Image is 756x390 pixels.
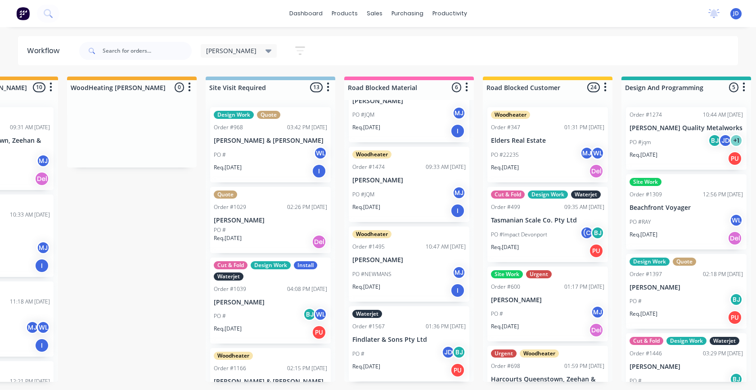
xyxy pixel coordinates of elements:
[214,234,242,242] p: Req. [DATE]
[452,266,466,279] div: MJ
[426,243,466,251] div: 10:47 AM [DATE]
[571,190,601,199] div: Waterjet
[630,204,743,212] p: Beachfront Voyager
[352,336,466,344] p: Findlater & Sons Pty Ltd
[450,124,465,138] div: I
[314,146,327,160] div: WL
[214,163,242,172] p: Req. [DATE]
[703,190,743,199] div: 12:56 PM [DATE]
[352,322,385,331] div: Order #1567
[564,362,604,370] div: 01:59 PM [DATE]
[352,350,364,358] p: PO #
[426,163,466,171] div: 09:33 AM [DATE]
[491,349,517,358] div: Urgent
[352,203,380,211] p: Req. [DATE]
[352,310,382,318] div: Waterjet
[287,123,327,132] div: 03:42 PM [DATE]
[314,308,327,321] div: WL
[729,372,743,386] div: BJ
[630,218,651,226] p: PO #RAY
[362,7,387,20] div: sales
[591,226,604,240] div: BJ
[36,241,50,254] div: MJ
[452,106,466,120] div: MJ
[630,284,743,291] p: [PERSON_NAME]
[491,310,503,318] p: PO #
[35,172,49,186] div: Del
[35,258,49,273] div: I
[287,285,327,293] div: 04:08 PM [DATE]
[10,377,50,385] div: 12:21 PM [DATE]
[287,203,327,211] div: 02:26 PM [DATE]
[580,146,594,160] div: MJ
[626,254,747,329] div: Design WorkQuoteOrder #139702:18 PM [DATE][PERSON_NAME]PO #BJReq.[DATE]PU
[35,338,49,353] div: I
[666,337,706,345] div: Design Work
[564,203,604,211] div: 09:35 AM [DATE]
[214,364,246,372] div: Order #1166
[528,190,568,199] div: Design Work
[589,323,603,337] div: Del
[564,123,604,132] div: 01:31 PM [DATE]
[703,111,743,119] div: 10:44 AM [DATE]
[491,231,547,239] p: PO #Impact Devonport
[729,213,743,227] div: WL
[214,137,327,145] p: [PERSON_NAME] & [PERSON_NAME]
[450,283,465,298] div: I
[312,235,326,249] div: Del
[491,322,519,331] p: Req. [DATE]
[214,111,254,119] div: Design Work
[214,203,246,211] div: Order #1029
[327,7,362,20] div: products
[352,111,374,119] p: PO #JQM
[10,123,50,132] div: 09:31 AM [DATE]
[214,226,226,234] p: PO #
[630,270,662,278] div: Order #1397
[352,230,391,238] div: Woodheater
[387,7,428,20] div: purchasing
[491,111,530,119] div: Woodheater
[450,204,465,218] div: I
[26,321,39,334] div: MJ
[626,174,747,249] div: Site WorkOrder #130912:56 PM [DATE]Beachfront VoyagerPO #RAYWLReq.[DATE]Del
[257,111,280,119] div: Quote
[214,378,327,385] p: [PERSON_NAME] & [PERSON_NAME]
[450,363,465,377] div: PU
[349,147,469,222] div: WoodheaterOrder #147409:33 AM [DATE][PERSON_NAME]PO #JQMMJReq.[DATE]I
[491,163,519,172] p: Req. [DATE]
[630,124,743,132] p: [PERSON_NAME] Quality Metalworks
[352,243,385,251] div: Order #1495
[294,261,317,269] div: Install
[352,256,466,264] p: [PERSON_NAME]
[312,164,326,178] div: I
[214,312,226,320] p: PO #
[564,283,604,291] div: 01:17 PM [DATE]
[491,123,520,132] div: Order #347
[630,151,657,159] p: Req. [DATE]
[589,244,603,258] div: PU
[703,349,743,358] div: 03:29 PM [DATE]
[349,306,469,381] div: WaterjetOrder #156701:36 PM [DATE]Findlater & Sons Pty LtdPO #JDBJReq.[DATE]PU
[591,146,604,160] div: WL
[491,203,520,211] div: Order #499
[285,7,327,20] a: dashboard
[487,107,608,182] div: WoodheaterOrder #34701:31 PM [DATE]Elders Real EstatePO #22235MJWLReq.[DATE]Del
[210,258,331,344] div: Cut & FoldDesign WorkInstallWaterjetOrder #103904:08 PM [DATE][PERSON_NAME]PO #BJWLReq.[DATE]PU
[733,9,739,18] span: JD
[491,362,520,370] div: Order #698
[214,190,237,199] div: Quote
[214,217,327,224] p: [PERSON_NAME]
[630,138,651,146] p: PO #jqm
[352,163,385,171] div: Order #1474
[303,308,316,321] div: BJ
[630,363,743,371] p: [PERSON_NAME]
[214,261,247,269] div: Cut & Fold
[27,45,64,56] div: Workflow
[214,151,226,159] p: PO #
[630,190,662,199] div: Order #1309
[630,231,657,239] p: Req. [DATE]
[349,68,469,143] div: [PERSON_NAME]PO #JQMMJReq.[DATE]I
[728,151,742,166] div: PU
[214,123,243,132] div: Order #968
[10,298,50,306] div: 11:18 AM [DATE]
